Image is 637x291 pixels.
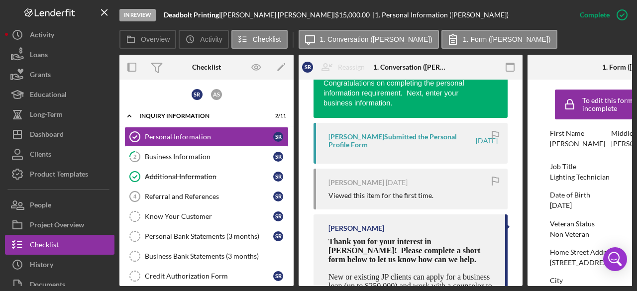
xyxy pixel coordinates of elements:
[5,104,114,124] button: Long-Term
[5,195,114,215] button: People
[328,133,474,149] div: [PERSON_NAME] Submitted the Personal Profile Form
[164,11,221,19] div: |
[603,247,627,271] div: Open Intercom Messenger
[145,252,288,260] div: Business Bank Statements (3 months)
[580,5,610,25] div: Complete
[386,179,408,187] time: 2025-07-11 21:17
[30,144,51,167] div: Clients
[5,215,114,235] button: Project Overview
[328,237,480,264] span: Thank you for your interest in [PERSON_NAME]! Please complete a short form below to let us know h...
[30,85,67,107] div: Educational
[200,35,222,43] label: Activity
[211,89,222,100] div: A S
[273,211,283,221] div: S R
[5,164,114,184] a: Product Templates
[30,235,59,257] div: Checklist
[30,45,48,67] div: Loans
[302,62,313,73] div: S R
[30,104,63,127] div: Long-Term
[463,35,551,43] label: 1. Form ([PERSON_NAME])
[5,124,114,144] button: Dashboard
[30,164,88,187] div: Product Templates
[338,57,365,77] div: Reassign
[30,65,51,87] div: Grants
[5,25,114,45] button: Activity
[30,255,53,277] div: History
[133,153,136,160] tspan: 2
[145,212,273,220] div: Know Your Customer
[476,137,498,145] time: 2025-07-11 21:18
[133,194,137,199] tspan: 4
[253,35,281,43] label: Checklist
[119,9,156,21] div: In Review
[373,63,448,71] div: 1. Conversation ([PERSON_NAME])
[550,140,605,148] div: [PERSON_NAME]
[124,206,289,226] a: Know Your CustomerSR
[231,30,288,49] button: Checklist
[550,201,572,209] div: [DATE]
[145,153,273,161] div: Business Information
[273,172,283,182] div: S R
[320,35,432,43] label: 1. Conversation ([PERSON_NAME])
[5,235,114,255] button: Checklist
[124,167,289,187] a: Additional InformationSR
[119,30,176,49] button: Overview
[273,271,283,281] div: S R
[328,179,384,187] div: [PERSON_NAME]
[192,89,203,100] div: S R
[5,65,114,85] button: Grants
[30,25,54,47] div: Activity
[145,133,273,141] div: Personal Information
[30,195,51,217] div: People
[550,129,606,137] div: First Name
[550,259,612,267] div: [STREET_ADDRESS]
[139,113,261,119] div: INQUIRY INFORMATION
[335,11,373,19] div: $15,000.00
[273,192,283,201] div: S R
[373,11,509,19] div: | 1. Personal Information ([PERSON_NAME])
[124,127,289,147] a: Personal InformationSR
[124,226,289,246] a: Personal Bank Statements (3 months)SR
[30,215,84,237] div: Project Overview
[297,57,375,77] button: SRReassign
[30,124,64,147] div: Dashboard
[124,147,289,167] a: 2Business InformationSR
[441,30,557,49] button: 1. Form ([PERSON_NAME])
[145,193,273,200] div: Referral and References
[299,30,439,49] button: 1. Conversation ([PERSON_NAME])
[179,30,228,49] button: Activity
[145,232,273,240] div: Personal Bank Statements (3 months)
[192,63,221,71] div: Checklist
[268,113,286,119] div: 2 / 11
[570,5,632,25] button: Complete
[221,11,335,19] div: [PERSON_NAME] [PERSON_NAME] |
[550,230,589,238] div: Non Veteran
[273,132,283,142] div: S R
[323,79,464,107] span: Congratulations on completing the personal information requirement. Next, enter your business inf...
[141,35,170,43] label: Overview
[5,85,114,104] button: Educational
[145,272,273,280] div: Credit Authorization Form
[5,45,114,65] button: Loans
[273,152,283,162] div: S R
[145,173,273,181] div: Additional Information
[5,255,114,275] button: History
[5,144,114,164] button: Clients
[273,231,283,241] div: S R
[164,10,219,19] b: Deadbolt Printing
[124,266,289,286] a: Credit Authorization FormSR
[550,173,610,181] div: Lighting Technician
[328,224,384,232] div: [PERSON_NAME]
[328,192,433,199] div: Viewed this item for the first time.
